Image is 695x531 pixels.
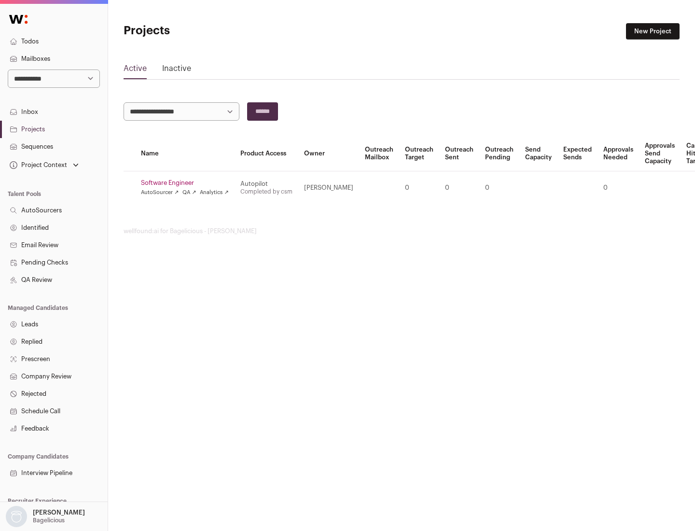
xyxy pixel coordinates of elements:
[33,517,65,524] p: Bagelicious
[399,171,439,205] td: 0
[8,161,67,169] div: Project Context
[235,136,298,171] th: Product Access
[8,158,81,172] button: Open dropdown
[162,63,191,78] a: Inactive
[519,136,557,171] th: Send Capacity
[439,171,479,205] td: 0
[298,136,359,171] th: Owner
[399,136,439,171] th: Outreach Target
[240,180,292,188] div: Autopilot
[479,171,519,205] td: 0
[6,506,27,527] img: nopic.png
[200,189,228,196] a: Analytics ↗
[240,189,292,195] a: Completed by csm
[439,136,479,171] th: Outreach Sent
[124,23,309,39] h1: Projects
[598,171,639,205] td: 0
[124,227,680,235] footer: wellfound:ai for Bagelicious - [PERSON_NAME]
[639,136,681,171] th: Approvals Send Capacity
[141,189,179,196] a: AutoSourcer ↗
[359,136,399,171] th: Outreach Mailbox
[182,189,196,196] a: QA ↗
[4,10,33,29] img: Wellfound
[298,171,359,205] td: [PERSON_NAME]
[4,506,87,527] button: Open dropdown
[557,136,598,171] th: Expected Sends
[135,136,235,171] th: Name
[626,23,680,40] a: New Project
[33,509,85,517] p: [PERSON_NAME]
[124,63,147,78] a: Active
[479,136,519,171] th: Outreach Pending
[141,179,229,187] a: Software Engineer
[598,136,639,171] th: Approvals Needed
